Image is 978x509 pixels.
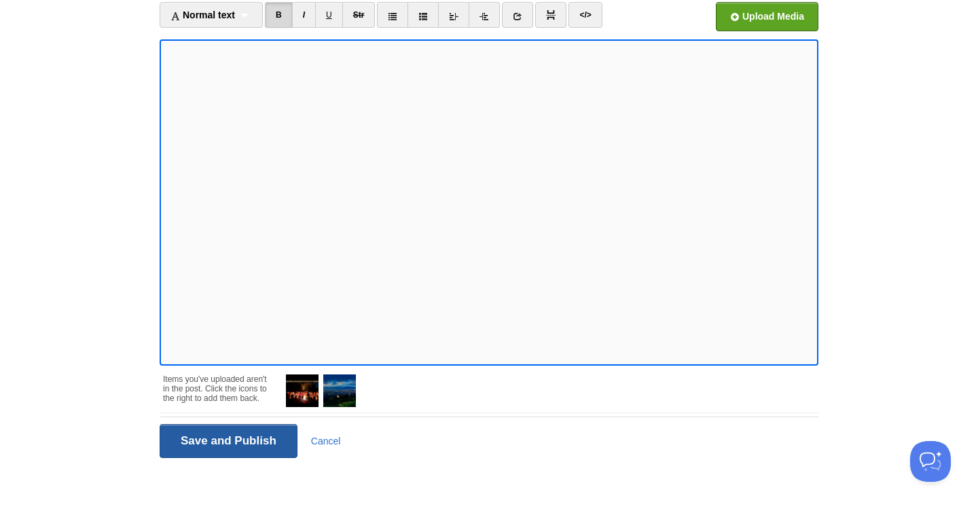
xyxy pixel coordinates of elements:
[163,368,272,403] div: Items you've uploaded aren't in the post. Click the icons to the right to add them back.
[315,2,343,28] a: U
[546,10,556,20] img: pagebreak-icon.png
[568,2,602,28] a: </>
[160,424,297,458] input: Save and Publish
[170,10,235,20] span: Normal text
[342,2,376,28] a: Str
[311,436,341,446] a: Cancel
[323,374,356,407] img: thumb_beaconsoriginal.jpg
[292,2,316,28] a: I
[265,2,293,28] a: B
[286,374,319,407] img: thumb_lighting_beacons.jpg
[910,441,951,482] iframe: Help Scout Beacon - Open
[353,10,365,20] del: Str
